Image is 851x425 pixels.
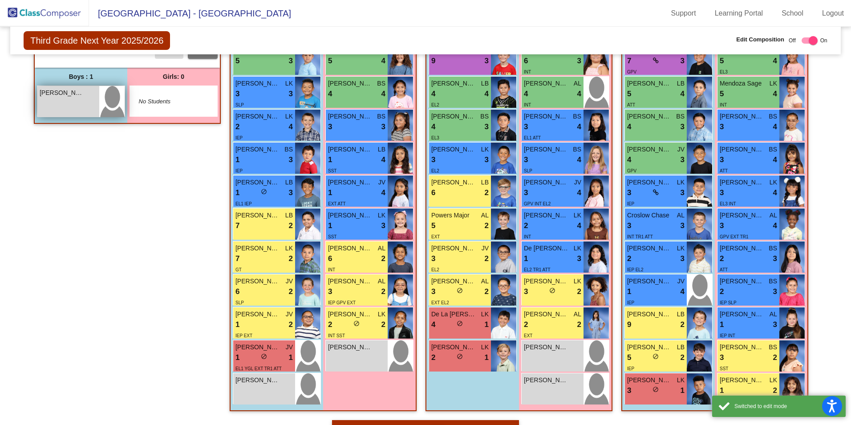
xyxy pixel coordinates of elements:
span: [PERSON_NAME] [PERSON_NAME] [524,343,568,352]
span: do_not_disturb_alt [353,320,360,327]
span: EL2 [431,168,439,173]
span: [PERSON_NAME] [235,211,280,220]
span: EL3 [720,69,728,74]
span: 3 [381,220,385,232]
span: [PERSON_NAME] Xoey [720,277,764,286]
span: [PERSON_NAME] [720,376,764,385]
span: IEP [235,168,243,173]
span: IEP [627,366,634,371]
span: BS [573,145,581,154]
span: 3 [485,154,489,166]
span: GPV EXT TR1 [720,234,749,239]
span: INT [328,267,335,272]
span: 2 [289,286,293,298]
span: 2 [431,352,435,364]
span: 2 [485,253,489,265]
span: AL [378,277,385,286]
span: 1 [328,154,332,166]
span: 2 [720,286,724,298]
span: 3 [773,253,777,265]
span: JV [286,310,293,319]
span: 5 [328,55,332,67]
span: [PERSON_NAME] [720,343,764,352]
span: [PERSON_NAME] [328,244,373,253]
span: 9 [627,319,631,331]
span: LK [574,277,581,286]
span: 2 [720,253,724,265]
span: BS [769,343,777,352]
div: Girls: 0 [127,68,220,86]
span: LK [481,343,489,352]
span: do_not_disturb_alt [457,353,463,360]
span: 2 [289,220,293,232]
span: 3 [720,154,724,166]
span: LK [770,79,777,88]
span: [PERSON_NAME] [524,79,568,88]
span: do_not_disturb_alt [261,353,267,360]
span: 3 [485,121,489,133]
span: [PERSON_NAME] [PERSON_NAME] [235,343,280,352]
span: 2 [773,385,777,396]
span: 3 [289,154,293,166]
span: 1 [627,286,631,298]
span: [PERSON_NAME] [627,112,672,121]
span: [PERSON_NAME] [524,376,568,385]
span: [PERSON_NAME] [431,277,476,286]
span: 7 [235,220,239,232]
span: LK [481,310,489,319]
span: [PERSON_NAME] [PERSON_NAME] [431,244,476,253]
span: 4 [485,88,489,100]
span: LK [574,244,581,253]
a: School [774,6,810,20]
span: 3 [720,187,724,199]
span: INT [524,102,531,107]
span: 3 [431,286,435,298]
span: [PERSON_NAME] [40,88,84,98]
span: IEP EL2 [627,267,644,272]
span: IEP [235,135,243,140]
span: BS [769,277,777,286]
span: 5 [720,55,724,67]
span: EXT ATT [328,201,346,206]
span: 5 [627,352,631,364]
span: do_not_disturb_alt [652,386,659,392]
span: GPV [627,69,636,74]
span: 1 [328,187,332,199]
span: [PERSON_NAME] [627,343,672,352]
span: [PERSON_NAME] [627,244,672,253]
span: AL [770,211,777,220]
span: EXT [524,333,532,338]
span: [PERSON_NAME] [720,178,764,187]
span: [PERSON_NAME] [524,310,568,319]
span: IEP SLP [720,300,737,305]
span: 3 [431,154,435,166]
span: 1 [235,319,239,331]
span: EL1 YGL EXT TR1 ATT [235,366,282,371]
span: No Students [139,97,195,106]
span: 3 [577,253,581,265]
span: [PERSON_NAME] [235,376,280,385]
span: [PERSON_NAME] [328,145,373,154]
span: EL1 ATT [524,135,541,140]
span: [PERSON_NAME] [PERSON_NAME] [235,277,280,286]
span: INT [720,102,727,107]
span: AL [378,244,385,253]
span: De [PERSON_NAME] [PERSON_NAME] [524,244,568,253]
span: 1 [328,220,332,232]
span: AL [481,277,489,286]
span: 3 [720,352,724,364]
span: 4 [773,154,777,166]
span: [PERSON_NAME] [431,343,476,352]
a: Logout [815,6,851,20]
span: 4 [431,121,435,133]
span: [PERSON_NAME] [235,178,280,187]
span: 6 [524,55,528,67]
span: 4 [773,55,777,67]
span: [PERSON_NAME] [720,112,764,121]
span: SLP [235,300,244,305]
span: 3 [289,88,293,100]
span: [PERSON_NAME] [627,376,672,385]
span: 3 [681,121,685,133]
span: 3 [681,187,685,199]
span: De La [PERSON_NAME] [431,310,476,319]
